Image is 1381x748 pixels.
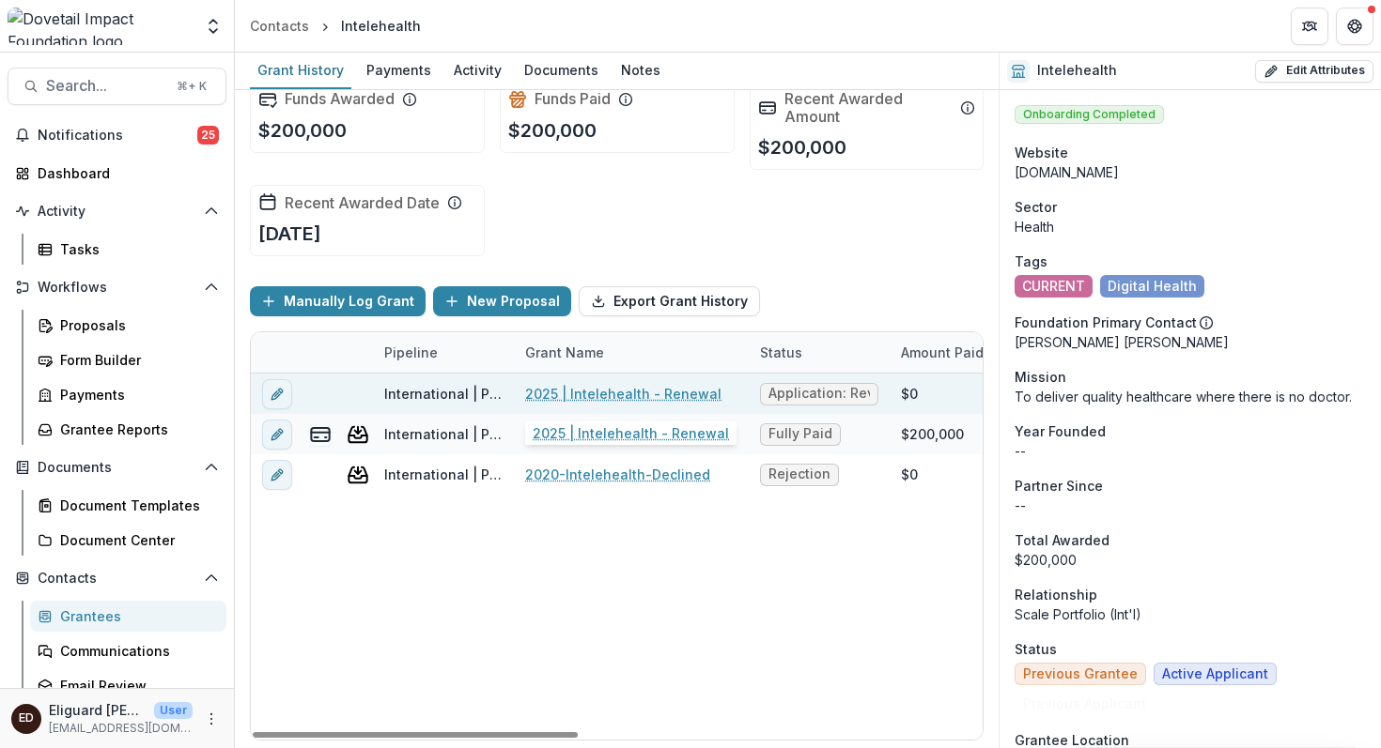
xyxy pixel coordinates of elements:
p: [EMAIL_ADDRESS][DOMAIN_NAME] [49,720,193,737]
button: edit [262,379,292,409]
img: Dovetail Impact Foundation logo [8,8,193,45]
div: Document Templates [60,496,211,515]
div: Notes [613,56,668,84]
h2: Funds Paid [535,90,611,108]
div: Form Builder [60,350,211,370]
button: Open Activity [8,196,226,226]
a: [DOMAIN_NAME] [1015,164,1119,180]
span: Previous Grantee [1023,666,1138,682]
p: $200,000 [508,116,597,145]
a: 2020-Intelehealth-Declined [525,465,710,484]
h2: Recent Awarded Amount [784,90,954,126]
a: 2024 | Intelehealth - Prospect [525,424,724,444]
div: $0 [901,384,918,404]
div: Email Review [60,676,211,695]
div: ⌘ + K [173,76,210,97]
p: User [154,702,193,719]
span: 25 [197,126,219,145]
button: edit [262,420,292,450]
div: Pipeline [373,332,514,373]
span: Partner Since [1015,476,1103,496]
button: Edit Attributes [1255,60,1373,83]
p: [DATE] [258,220,321,248]
div: Amount Paid [890,332,1031,373]
div: Proposals [60,315,211,335]
span: Workflows [38,280,196,296]
button: Open entity switcher [200,8,226,45]
span: Sector [1015,197,1057,217]
span: Application: Review [768,386,870,402]
a: Communications [30,635,226,666]
div: Document Center [60,530,211,550]
span: Onboarding Completed [1015,105,1164,124]
span: Previous Applicant [1023,696,1146,712]
button: Open Workflows [8,272,226,302]
nav: breadcrumb [242,12,428,39]
span: Relationship [1015,585,1097,604]
a: Payments [30,379,226,410]
a: Tasks [30,234,226,265]
div: Tasks [60,239,211,259]
p: Amount Paid [901,343,984,362]
div: Grant History [250,56,351,84]
div: Activity [446,56,509,84]
a: Activity [446,53,509,89]
button: Export Grant History [579,286,760,316]
div: Intelehealth [341,16,421,36]
span: Search... [46,77,165,95]
div: Contacts [250,16,309,36]
h2: Intelehealth [1037,63,1117,79]
span: Documents [38,460,196,476]
a: Form Builder [30,344,226,375]
div: International | Prospects Pipeline [384,384,503,404]
p: Scale Portfolio (Int'l) [1015,604,1366,624]
a: Email Review [30,670,226,701]
span: Total Awarded [1015,530,1109,550]
a: Documents [517,53,606,89]
p: [PERSON_NAME] [PERSON_NAME] [1015,332,1366,352]
a: Notes [613,53,668,89]
a: Payments [359,53,439,89]
p: Eliguard [PERSON_NAME] [49,700,147,720]
p: $200,000 [258,116,347,145]
span: Contacts [38,571,196,587]
div: Grantees [60,606,211,626]
div: Grant Name [514,332,749,373]
p: Health [1015,217,1366,237]
p: $200,000 [758,133,846,161]
div: Eliguard Dawson [19,712,34,725]
button: More [200,708,223,730]
div: Payments [359,56,439,84]
div: Communications [60,641,211,661]
p: Foundation Primary Contact [1015,313,1197,332]
a: Dashboard [8,158,226,189]
div: Status [749,332,890,373]
span: Website [1015,143,1068,162]
p: -- [1015,496,1366,515]
span: Fully Paid [768,426,832,442]
div: Grant Name [514,343,615,362]
p: To deliver quality healthcare where there is no doctor. [1015,387,1366,406]
button: Notifications25 [8,120,226,150]
button: New Proposal [433,286,571,316]
button: Manually Log Grant [250,286,426,316]
div: $200,000 [901,424,964,444]
a: Contacts [242,12,317,39]
a: Document Center [30,525,226,556]
div: $0 [901,465,918,484]
div: Pipeline [373,343,449,362]
a: Grantee Reports [30,414,226,445]
a: Document Templates [30,490,226,521]
span: Digital Health [1108,279,1197,295]
div: International | Prospects Pipeline [384,465,503,484]
button: Search... [8,68,226,105]
span: Year Founded [1015,421,1106,441]
a: 2025 | Intelehealth - Renewal [525,384,722,404]
div: Payments [60,385,211,405]
button: edit [262,460,292,490]
span: Active Applicant [1162,666,1268,682]
a: Grantees [30,601,226,632]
